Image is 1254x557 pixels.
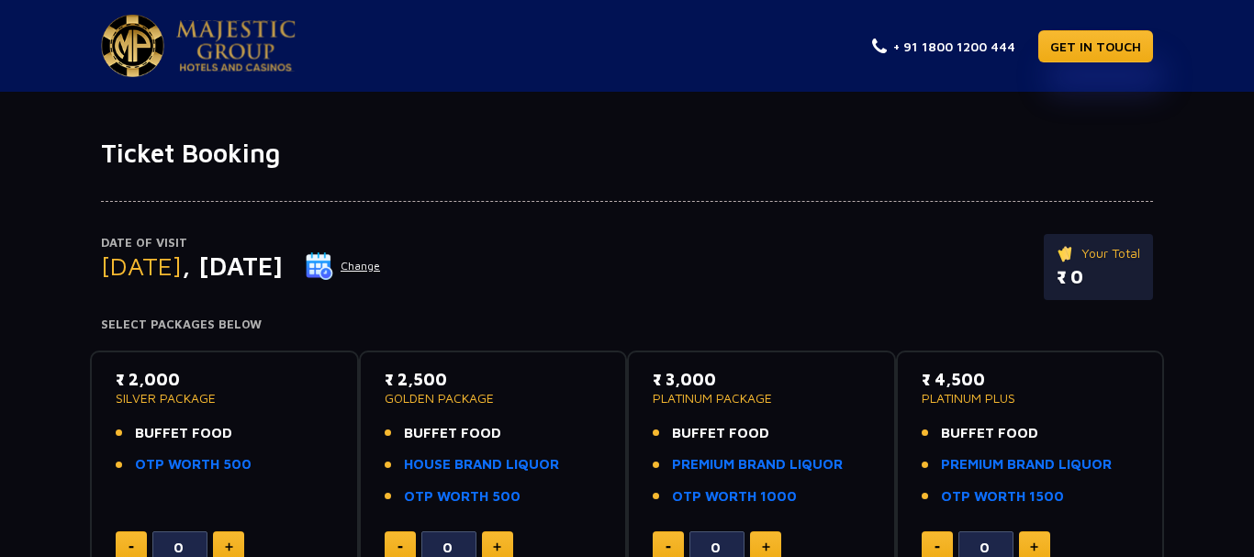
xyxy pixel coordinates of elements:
[672,486,797,507] a: OTP WORTH 1000
[941,454,1112,475] a: PREMIUM BRAND LIQUOR
[1057,243,1076,263] img: ticket
[101,317,1153,332] h4: Select Packages Below
[101,251,182,281] span: [DATE]
[101,138,1153,169] h1: Ticket Booking
[922,392,1139,405] p: PLATINUM PLUS
[135,454,252,475] a: OTP WORTH 500
[666,546,671,549] img: minus
[404,486,521,507] a: OTP WORTH 500
[653,367,870,392] p: ₹ 3,000
[116,367,333,392] p: ₹ 2,000
[941,486,1064,507] a: OTP WORTH 1500
[101,234,381,252] p: Date of Visit
[762,542,770,551] img: plus
[135,423,232,444] span: BUFFET FOOD
[872,37,1015,56] a: + 91 1800 1200 444
[1038,30,1153,62] a: GET IN TOUCH
[493,542,501,551] img: plus
[176,20,296,72] img: Majestic Pride
[385,367,602,392] p: ₹ 2,500
[404,423,501,444] span: BUFFET FOOD
[922,367,1139,392] p: ₹ 4,500
[672,454,843,475] a: PREMIUM BRAND LIQUOR
[101,15,164,77] img: Majestic Pride
[941,423,1038,444] span: BUFFET FOOD
[1057,243,1140,263] p: Your Total
[653,392,870,405] p: PLATINUM PACKAGE
[225,542,233,551] img: plus
[1030,542,1038,551] img: plus
[935,546,940,549] img: minus
[404,454,559,475] a: HOUSE BRAND LIQUOR
[129,546,134,549] img: minus
[385,392,602,405] p: GOLDEN PACKAGE
[1057,263,1140,291] p: ₹ 0
[305,251,381,281] button: Change
[116,392,333,405] p: SILVER PACKAGE
[182,251,283,281] span: , [DATE]
[397,546,403,549] img: minus
[672,423,769,444] span: BUFFET FOOD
